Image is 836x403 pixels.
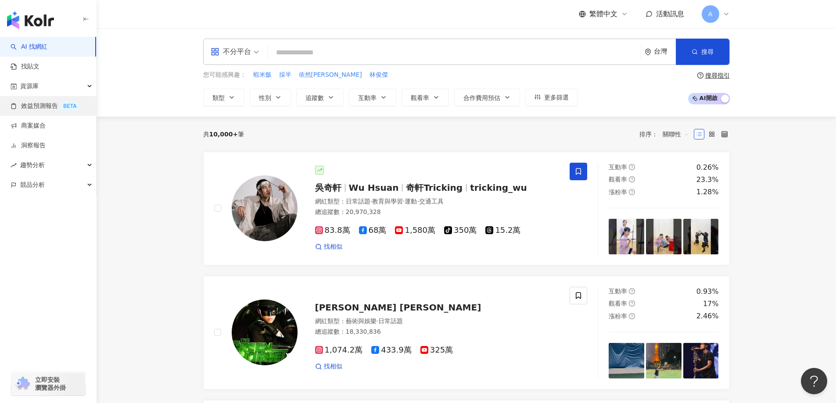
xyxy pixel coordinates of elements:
span: 採半 [279,71,291,79]
span: Wu Hsuan [349,182,399,193]
button: 依然[PERSON_NAME] [298,70,362,80]
button: 觀看率 [402,89,449,106]
span: 互動率 [358,94,377,101]
img: logo [7,11,54,29]
img: post-image [646,343,682,378]
a: 效益預測報告BETA [11,102,80,111]
div: 17% [703,299,719,309]
img: post-image [609,219,644,254]
a: 找相似 [315,362,342,371]
button: 更多篩選 [525,89,578,106]
span: [PERSON_NAME] [PERSON_NAME] [315,302,481,313]
span: 繁體中文 [589,9,617,19]
span: 漲粉率 [609,313,627,320]
span: 趨勢分析 [20,155,45,175]
span: 競品分析 [20,175,45,195]
img: KOL Avatar [232,175,298,241]
span: 15.2萬 [485,226,520,235]
span: 關聯性 [663,127,689,141]
span: 蝦米飯 [253,71,272,79]
span: 追蹤數 [305,94,324,101]
span: 觀看率 [609,176,627,183]
span: 交通工具 [419,198,444,205]
a: KOL Avatar[PERSON_NAME] [PERSON_NAME]網紅類型：藝術與娛樂·日常話題總追蹤數：18,330,8361,074.2萬433.9萬325萬找相似互動率questi... [203,276,730,389]
button: 追蹤數 [296,89,344,106]
div: 排序： [639,127,694,141]
span: 搜尋 [701,48,714,55]
a: 洞察報告 [11,141,46,150]
span: · [377,317,378,325]
span: question-circle [629,288,635,294]
button: 互動率 [349,89,396,106]
iframe: Help Scout Beacon - Open [801,368,827,394]
span: question-circle [629,313,635,319]
span: 觀看率 [411,94,429,101]
span: 觀看率 [609,300,627,307]
span: question-circle [629,176,635,182]
span: 互動率 [609,164,627,171]
div: 1.28% [696,187,719,197]
span: 433.9萬 [371,346,412,355]
button: 搜尋 [676,39,729,65]
span: 吳奇軒 [315,182,341,193]
span: 教育與學習 [372,198,403,205]
span: 運動 [405,198,417,205]
button: 採半 [279,70,292,80]
div: 總追蹤數 ： 18,330,836 [315,328,560,336]
button: 性別 [250,89,291,106]
span: · [403,198,405,205]
span: 藝術與娛樂 [346,317,377,325]
span: 更多篩選 [544,94,569,101]
span: 林俊傑 [370,71,388,79]
button: 林俊傑 [369,70,388,80]
div: 共 筆 [203,131,244,138]
div: 23.3% [696,175,719,185]
div: 0.26% [696,163,719,172]
div: 台灣 [654,48,676,55]
span: rise [11,162,17,168]
button: 合作費用預估 [454,89,520,106]
div: 網紅類型 ： [315,197,560,206]
span: appstore [211,47,219,56]
span: question-circle [629,300,635,307]
div: 網紅類型 ： [315,317,560,326]
span: · [417,198,419,205]
span: 性別 [259,94,271,101]
span: 類型 [212,94,225,101]
span: 奇軒Tricking [406,182,463,193]
span: question-circle [629,164,635,170]
img: KOL Avatar [232,300,298,365]
span: 日常話題 [346,198,370,205]
img: chrome extension [14,377,31,391]
div: 總追蹤數 ： 20,970,328 [315,208,560,217]
a: 找貼文 [11,62,39,71]
span: 您可能感興趣： [203,71,246,79]
span: 325萬 [420,346,453,355]
span: 漲粉率 [609,189,627,196]
span: 1,074.2萬 [315,346,363,355]
span: A [708,9,713,19]
span: 資源庫 [20,76,39,96]
span: 找相似 [324,243,342,251]
a: chrome extension立即安裝 瀏覽器外掛 [11,372,85,396]
div: 不分平台 [211,45,251,59]
a: searchAI 找網紅 [11,43,47,51]
img: post-image [683,219,719,254]
div: 搜尋指引 [705,72,730,79]
span: 活動訊息 [656,10,684,18]
span: 合作費用預估 [463,94,500,101]
button: 蝦米飯 [253,70,272,80]
button: 類型 [203,89,244,106]
span: · [370,198,372,205]
span: 10,000+ [209,131,238,138]
div: 0.93% [696,287,719,296]
span: environment [645,49,651,55]
a: 找相似 [315,243,342,251]
span: tricking_wu [470,182,527,193]
span: question-circle [697,72,703,78]
span: 350萬 [444,226,477,235]
a: 商案媒合 [11,121,46,130]
span: 68萬 [359,226,387,235]
span: 依然[PERSON_NAME] [299,71,362,79]
img: post-image [646,219,682,254]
